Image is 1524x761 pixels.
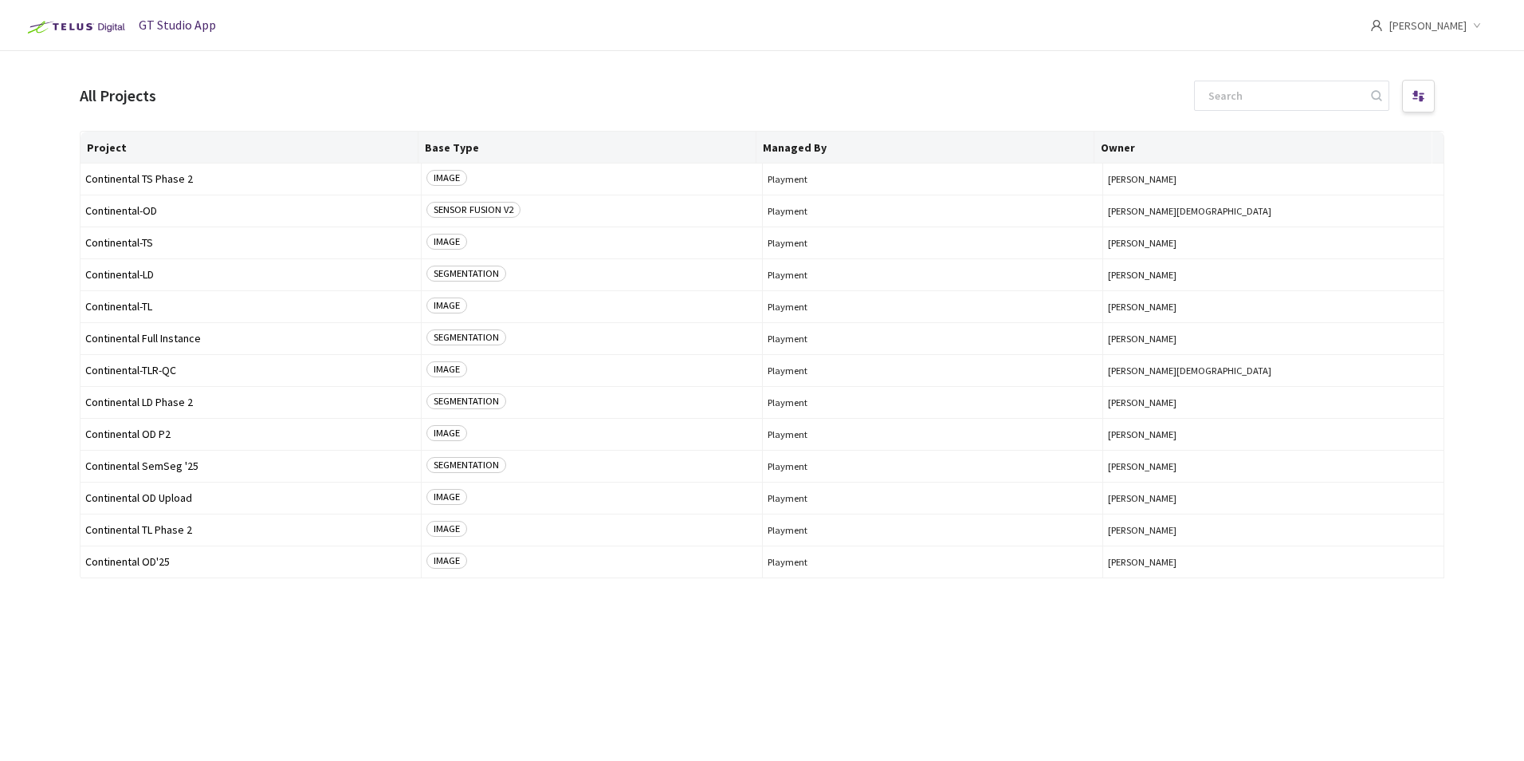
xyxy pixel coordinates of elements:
[1108,173,1439,185] button: [PERSON_NAME]
[1108,365,1439,377] button: [PERSON_NAME][DEMOGRAPHIC_DATA]
[1370,19,1383,32] span: user
[85,365,416,377] span: Continental-TLR-QC
[1199,81,1369,110] input: Search
[1108,269,1439,281] button: [PERSON_NAME]
[426,234,467,250] span: IMAGE
[19,14,130,40] img: Telus
[426,361,467,377] span: IMAGE
[1108,524,1439,536] button: [PERSON_NAME]
[85,173,416,185] span: Continental TS Phase 2
[418,132,756,164] th: Base Type
[426,329,506,345] span: SEGMENTATION
[80,85,156,108] div: All Projects
[1473,22,1481,30] span: down
[85,556,416,568] span: Continental OD'25
[1108,428,1439,440] button: [PERSON_NAME]
[85,301,416,313] span: Continental-TL
[426,266,506,282] span: SEGMENTATION
[768,205,1098,217] span: Playment
[768,396,1098,408] span: Playment
[756,132,1094,164] th: Managed By
[139,17,216,33] span: GT Studio App
[768,237,1098,249] span: Playment
[85,428,416,440] span: Continental OD P2
[426,202,520,218] span: SENSOR FUSION V2
[1108,492,1439,504] button: [PERSON_NAME]
[768,524,1098,536] span: Playment
[85,237,416,249] span: Continental-TS
[768,428,1098,440] span: Playment
[1094,132,1432,164] th: Owner
[85,460,416,472] span: Continental SemSeg '25
[85,205,416,217] span: Continental-OD
[426,489,467,505] span: IMAGE
[768,365,1098,377] span: Playment
[1108,301,1439,313] button: [PERSON_NAME]
[1108,556,1439,568] button: [PERSON_NAME]
[1108,460,1439,472] button: [PERSON_NAME]
[81,132,418,164] th: Project
[768,492,1098,504] span: Playment
[768,556,1098,568] span: Playment
[426,553,467,569] span: IMAGE
[426,298,467,313] span: IMAGE
[1108,333,1439,345] button: [PERSON_NAME]
[85,269,416,281] span: Continental-LD
[85,524,416,536] span: Continental TL Phase 2
[85,396,416,408] span: Continental LD Phase 2
[85,333,416,345] span: Continental Full Instance
[1108,396,1439,408] button: [PERSON_NAME]
[426,170,467,186] span: IMAGE
[1108,237,1439,249] button: [PERSON_NAME]
[768,173,1098,185] span: Playment
[1108,205,1439,217] button: [PERSON_NAME][DEMOGRAPHIC_DATA]
[426,457,506,473] span: SEGMENTATION
[85,492,416,504] span: Continental OD Upload
[768,269,1098,281] span: Playment
[426,393,506,409] span: SEGMENTATION
[768,301,1098,313] span: Playment
[768,460,1098,472] span: Playment
[426,521,467,537] span: IMAGE
[768,333,1098,345] span: Playment
[426,425,467,441] span: IMAGE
